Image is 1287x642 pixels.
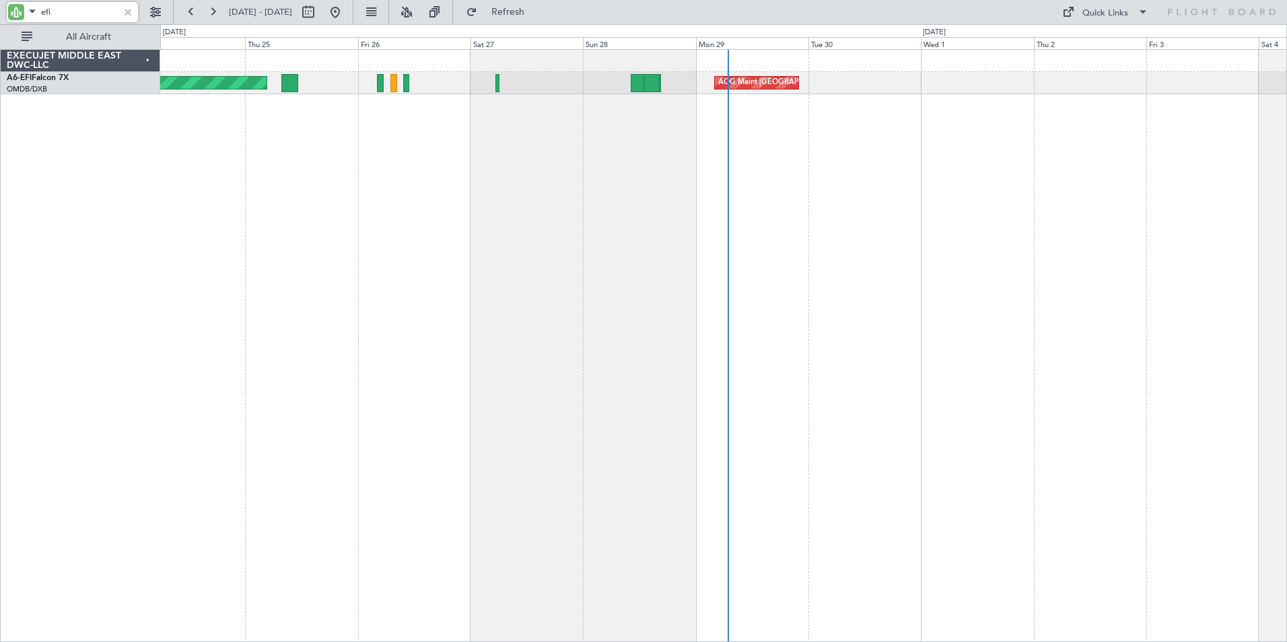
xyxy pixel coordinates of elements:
div: Mon 29 [696,37,808,49]
div: [DATE] [163,27,186,38]
div: Fri 26 [358,37,471,49]
span: [DATE] - [DATE] [229,6,292,18]
input: A/C (Reg. or Type) [41,2,118,22]
div: Quick Links [1082,7,1128,20]
span: Refresh [480,7,536,17]
div: Thu 25 [245,37,357,49]
button: All Aircraft [15,26,146,48]
span: A6-EFI [7,74,32,82]
div: Fri 3 [1146,37,1259,49]
div: Wed 24 [133,37,245,49]
div: Thu 2 [1034,37,1146,49]
div: [DATE] [923,27,946,38]
button: Quick Links [1055,1,1155,23]
div: Sun 28 [583,37,695,49]
div: Wed 1 [921,37,1033,49]
a: A6-EFIFalcon 7X [7,74,69,82]
button: Refresh [460,1,541,23]
span: All Aircraft [35,32,142,42]
a: OMDB/DXB [7,84,47,94]
div: AOG Maint [GEOGRAPHIC_DATA] (Dubai Intl) [718,73,876,93]
div: Tue 30 [808,37,921,49]
div: Sat 27 [471,37,583,49]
